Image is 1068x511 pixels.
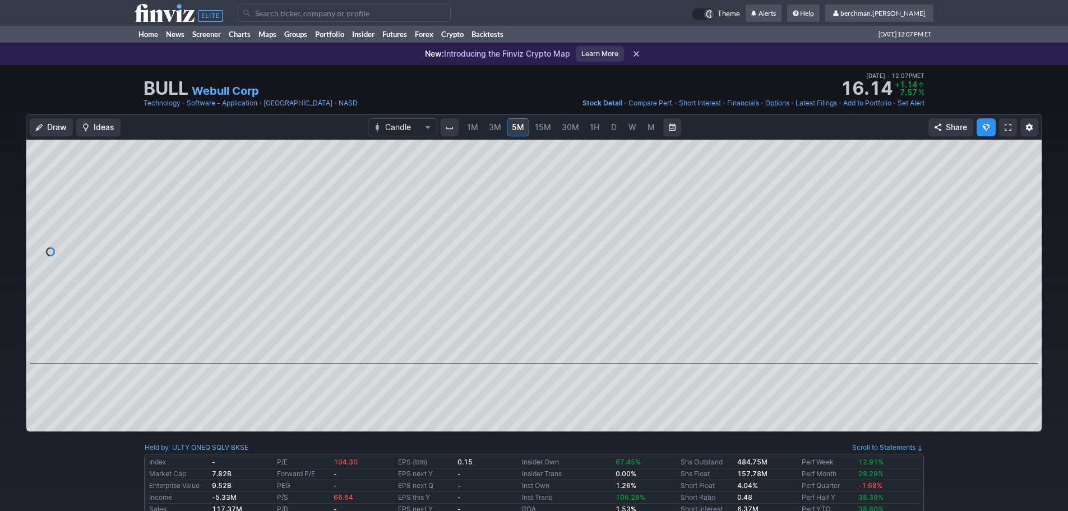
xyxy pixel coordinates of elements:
[562,122,579,132] span: 30M
[147,492,210,504] td: Income
[182,98,186,109] span: •
[576,46,624,62] a: Learn More
[681,493,715,501] a: Short Ratio
[623,98,627,109] span: •
[737,481,758,490] a: 4.04%
[790,98,794,109] span: •
[737,469,768,478] b: 157.78M
[799,468,856,480] td: Perf Month
[796,99,837,107] span: Latest Filings
[212,469,232,478] b: 7.82B
[663,118,681,136] button: Range
[192,83,259,99] a: Webull Corp
[334,469,337,478] b: -
[895,80,917,89] span: +1.14
[255,26,280,43] a: Maps
[760,98,764,109] span: •
[843,98,891,109] a: Add to Portfolio
[858,469,884,478] span: 29.29%
[616,458,641,466] span: 67.45%
[520,468,613,480] td: Insider Trans
[212,493,237,501] b: -5.33M
[512,122,524,132] span: 5M
[467,122,478,132] span: 1M
[605,118,623,136] a: D
[887,72,890,79] span: •
[557,118,584,136] a: 30M
[787,4,820,22] a: Help
[840,80,893,98] strong: 16.14
[746,4,782,22] a: Alerts
[47,122,67,133] span: Draw
[852,443,923,452] a: Scroll to Statements
[674,98,678,109] span: •
[162,26,188,43] a: News
[692,8,740,20] a: Theme
[858,493,884,501] span: 38.39%
[628,98,673,109] a: Compare Perf.
[866,71,924,81] span: [DATE] 12:07PM ET
[144,98,181,109] a: Technology
[212,458,215,466] b: -
[765,98,789,109] a: Options
[648,122,655,132] span: M
[187,98,257,109] a: Software - Application
[396,468,455,480] td: EPS next Y
[457,458,473,466] b: 0.15
[238,4,451,22] input: Search
[898,98,924,109] a: Set Alert
[611,122,617,132] span: D
[628,122,636,132] span: W
[396,480,455,492] td: EPS next Q
[334,458,358,466] span: 104.30
[212,442,229,453] a: SQLV
[135,26,162,43] a: Home
[489,122,501,132] span: 3M
[275,492,331,504] td: P/S
[147,468,210,480] td: Market Cap
[737,493,752,501] a: 0.48
[411,26,437,43] a: Forex
[441,118,459,136] button: Interval
[678,457,735,468] td: Shs Outstand
[457,493,461,501] b: -
[378,26,411,43] a: Futures
[147,457,210,468] td: Index
[311,26,348,43] a: Portfolio
[628,99,673,107] span: Compare Perf.
[94,122,114,133] span: Ideas
[946,122,967,133] span: Share
[918,88,924,97] span: %
[681,481,715,490] a: Short Float
[425,49,444,58] span: New:
[727,98,759,109] a: Financials
[616,493,645,501] span: 106.28%
[507,118,529,136] a: 5M
[590,122,599,132] span: 1H
[900,88,917,97] span: 7.57
[825,4,933,22] a: berchman.[PERSON_NAME]
[188,26,225,43] a: Screener
[385,122,420,133] span: Candle
[275,468,331,480] td: Forward P/E
[225,26,255,43] a: Charts
[484,118,506,136] a: 3M
[258,98,262,109] span: •
[144,80,188,98] h1: BULL
[799,492,856,504] td: Perf Half Y
[339,98,358,109] a: NASD
[191,442,210,453] a: ONEQ
[582,99,622,107] span: Stock Detail
[840,9,926,17] span: berchman.[PERSON_NAME]
[530,118,556,136] a: 15M
[396,492,455,504] td: EPS this Y
[396,457,455,468] td: EPS (ttm)
[425,48,570,59] p: Introducing the Finviz Crypto Map
[520,457,613,468] td: Insider Own
[76,118,121,136] button: Ideas
[616,469,636,478] b: 0.00%
[172,442,189,453] a: ULTY
[585,118,604,136] a: 1H
[334,481,337,490] b: -
[722,98,726,109] span: •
